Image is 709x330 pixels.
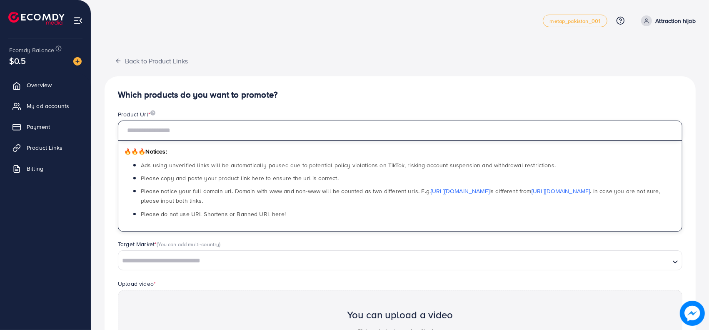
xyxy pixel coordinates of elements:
a: Product Links [6,139,85,156]
a: metap_pakistan_001 [543,15,608,27]
span: Ecomdy Balance [9,46,54,54]
a: Billing [6,160,85,177]
button: Back to Product Links [105,52,198,70]
span: Overview [27,81,52,89]
span: 🔥🔥🔥 [124,147,145,156]
span: My ad accounts [27,102,69,110]
a: Attraction hijab [638,15,696,26]
span: $0.5 [9,55,26,67]
span: Please copy and paste your product link here to ensure the url is correct. [141,174,339,182]
span: Payment [27,123,50,131]
span: Billing [27,164,43,173]
label: Upload video [118,280,156,288]
a: My ad accounts [6,98,85,114]
a: Overview [6,77,85,93]
label: Product Url [118,110,155,118]
a: Payment [6,118,85,135]
img: image [73,57,82,65]
h2: You can upload a video [347,309,453,321]
label: Target Market [118,240,221,248]
span: metap_pakistan_001 [550,18,601,24]
input: Search for option [119,254,669,267]
a: [URL][DOMAIN_NAME] [532,187,590,195]
img: logo [8,12,65,25]
img: image [680,301,705,326]
a: [URL][DOMAIN_NAME] [431,187,489,195]
span: Please notice your full domain url. Domain with www and non-www will be counted as two different ... [141,187,660,205]
span: (You can add multi-country) [157,240,220,248]
h4: Which products do you want to promote? [118,90,682,100]
p: Attraction hijab [655,16,696,26]
span: Notices: [124,147,167,156]
span: Please do not use URL Shortens or Banned URL here! [141,210,286,218]
span: Product Links [27,144,62,152]
img: image [150,110,155,116]
div: Search for option [118,250,682,270]
span: Ads using unverified links will be automatically paused due to potential policy violations on Tik... [141,161,556,169]
img: menu [73,16,83,25]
